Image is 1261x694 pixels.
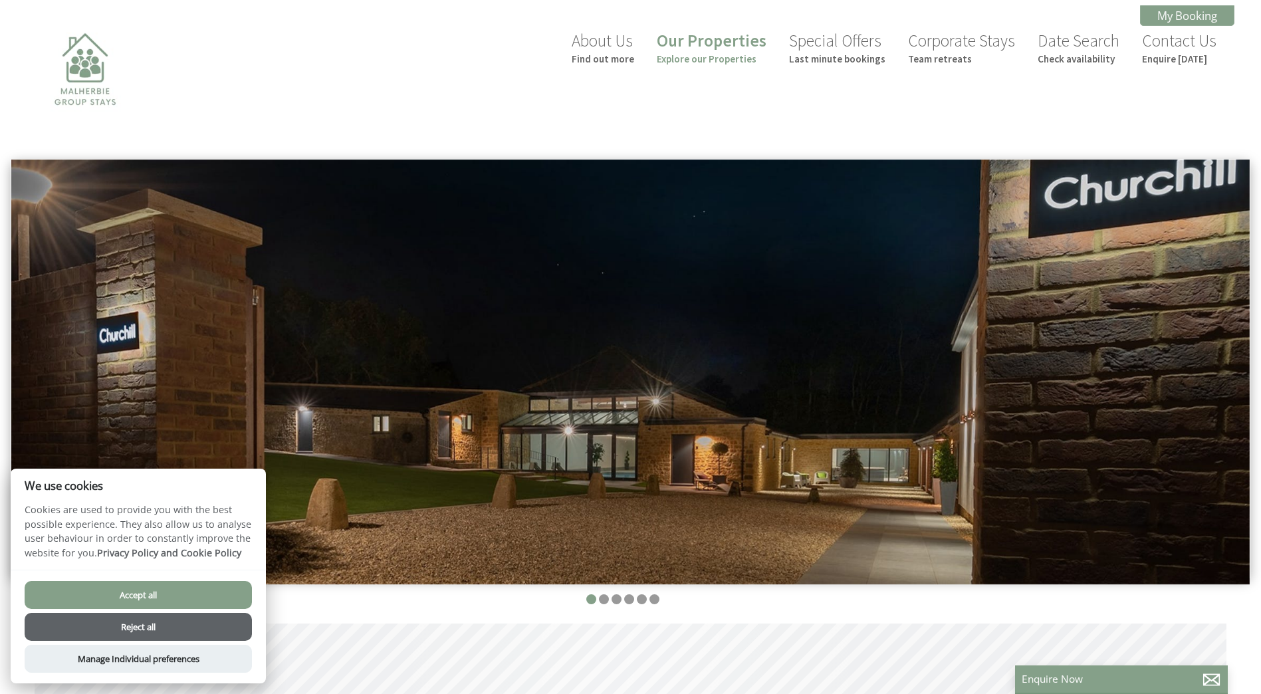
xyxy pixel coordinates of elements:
h2: We use cookies [11,479,266,492]
small: Enquire [DATE] [1142,53,1216,65]
a: Date SearchCheck availability [1038,30,1119,65]
button: Manage Individual preferences [25,645,252,673]
a: Corporate StaysTeam retreats [908,30,1015,65]
a: Special OffersLast minute bookings [789,30,885,65]
small: Check availability [1038,53,1119,65]
a: About UsFind out more [572,30,634,65]
small: Last minute bookings [789,53,885,65]
button: Reject all [25,613,252,641]
p: Cookies are used to provide you with the best possible experience. They also allow us to analyse ... [11,503,266,570]
small: Find out more [572,53,634,65]
img: Malherbie Group Stays [19,25,152,158]
button: Accept all [25,581,252,609]
a: My Booking [1140,5,1234,26]
p: Enquire Now [1022,672,1221,686]
a: Our PropertiesExplore our Properties [657,30,766,65]
a: Contact UsEnquire [DATE] [1142,30,1216,65]
a: Privacy Policy and Cookie Policy [97,546,241,559]
small: Team retreats [908,53,1015,65]
small: Explore our Properties [657,53,766,65]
